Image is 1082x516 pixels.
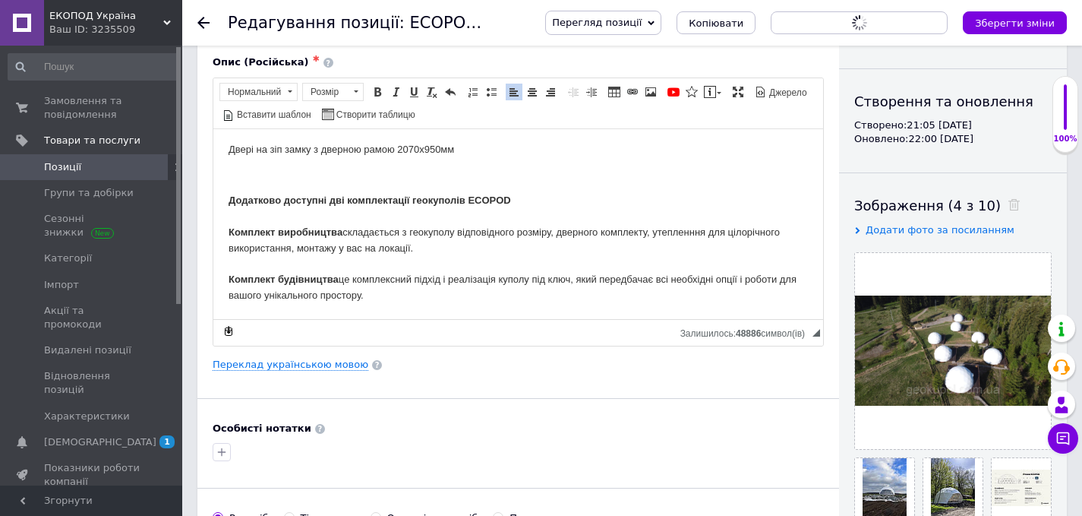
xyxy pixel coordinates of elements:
span: Замовлення та повідомлення [44,94,140,122]
a: По лівому краю [506,84,522,100]
div: Створення та оновлення [854,92,1052,111]
a: Зображення [642,84,659,100]
span: Перегляд позиції [552,17,642,28]
a: Вставити/видалити нумерований список [465,84,481,100]
span: 48886 [736,328,761,339]
span: Джерело [767,87,807,100]
a: Таблиця [606,84,623,100]
a: По правому краю [542,84,559,100]
span: Вставити шаблон [235,109,311,122]
a: Вставити/видалити маркований список [483,84,500,100]
div: Ваш ID: 3235509 [49,23,182,36]
a: Додати відео з YouTube [665,84,682,100]
a: Жирний (⌘+B) [369,84,386,100]
div: Створено: 21:05 [DATE] [854,119,1052,132]
span: Групи та добірки [44,186,134,200]
span: ✱ [313,54,320,64]
span: Показники роботи компанії [44,461,140,489]
a: Збільшити відступ [583,84,600,100]
span: Категорії [44,252,92,265]
i: Зберегти зміни [975,17,1055,29]
div: Оновлено: 22:00 [DATE] [854,132,1052,146]
span: Позиції [44,160,81,174]
a: Нормальний [219,83,298,101]
div: Зображення (4 з 10) [854,196,1052,215]
a: По центру [524,84,541,100]
span: Видалені позиції [44,343,131,357]
span: Товари та послуги [44,134,140,147]
a: Переклад українською мовою [213,359,368,371]
span: Імпорт [44,278,79,292]
span: Розмір [303,84,349,100]
div: 100% Якість заповнення [1052,76,1078,153]
a: Розмір [302,83,364,101]
button: Копіювати [677,11,756,34]
a: Максимізувати [730,84,746,100]
button: Зберегти зміни [963,11,1067,34]
span: Відновлення позицій [44,369,140,397]
span: Нормальний [220,84,282,100]
a: Джерело [752,84,809,100]
a: Вставити іконку [683,84,700,100]
span: 1 [159,435,175,448]
a: Повернути (⌘+Z) [442,84,459,100]
span: ЕКОПОД Україна [49,9,163,23]
span: Додати фото за посиланням [866,224,1014,236]
a: Вставити/Редагувати посилання (⌘+L) [624,84,641,100]
span: Сезонні знижки [44,212,140,239]
b: Особисті нотатки [213,423,311,434]
span: Опис (Російська) [213,56,309,68]
div: Повернутися назад [197,17,210,29]
a: Підкреслений (⌘+U) [405,84,422,100]
a: Курсив (⌘+I) [387,84,404,100]
a: Видалити форматування [424,84,440,100]
span: Копіювати [689,17,743,29]
span: Характеристики [44,410,130,423]
span: Акції та промокоди [44,304,140,331]
div: 100% [1053,134,1077,144]
input: Пошук [8,53,179,81]
a: Вставити повідомлення [702,84,724,100]
h1: Редагування позиції: ECOPOD Private XXL | Глемпінг купол | Глемп геокупол [228,14,950,32]
span: Потягніть для зміни розмірів [812,329,820,337]
a: Створити таблицю [320,106,418,122]
iframe: Редактор, 5A947224-8CFB-4B4C-A5B8-2CE74D82BF7B [213,129,823,319]
div: Кiлькiсть символiв [680,324,812,339]
button: Чат з покупцем [1048,423,1078,454]
a: Зробити резервну копію зараз [220,323,237,340]
span: [DEMOGRAPHIC_DATA] [44,435,156,449]
span: Створити таблицю [334,109,415,122]
a: Зменшити відступ [565,84,582,100]
a: Вставити шаблон [220,106,314,122]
